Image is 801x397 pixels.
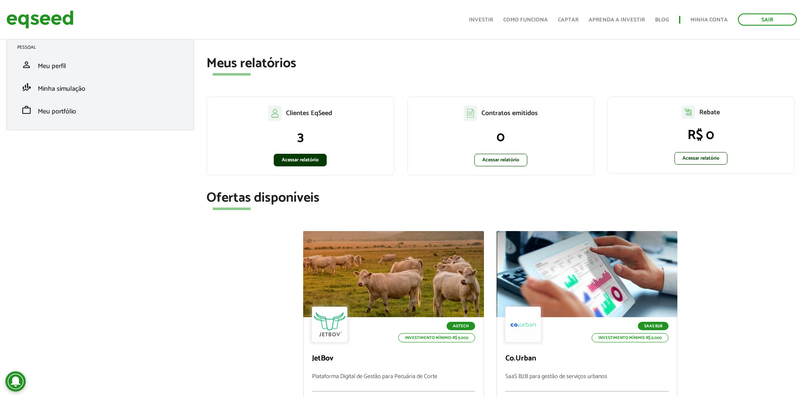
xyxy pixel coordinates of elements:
[592,333,669,342] p: Investimento mínimo: R$ 5.000
[38,83,85,95] span: Minha simulação
[682,105,695,119] img: agent-relatorio.svg
[589,17,645,23] a: Aprenda a investir
[474,154,527,166] a: Acessar relatório
[481,109,538,117] p: Contratos emitidos
[398,333,475,342] p: Investimento mínimo: R$ 5.000
[21,105,32,115] span: work
[464,105,477,121] img: agent-contratos.svg
[616,127,785,143] p: R$ 0
[505,354,669,363] p: Co.Urban
[738,13,797,26] a: Sair
[558,17,579,23] a: Captar
[21,60,32,70] span: person
[11,99,189,121] li: Meu portfólio
[674,152,727,165] a: Acessar relatório
[699,108,720,116] p: Rebate
[638,322,669,330] p: SaaS B2B
[17,82,183,92] a: finance_modeMinha simulação
[206,191,795,205] h2: Ofertas disponíveis
[503,17,548,23] a: Como funciona
[17,105,183,115] a: workMeu portfólio
[38,60,66,72] span: Meu perfil
[447,322,475,330] p: Agtech
[469,17,493,23] a: Investir
[312,354,475,363] p: JetBov
[17,45,189,50] h2: Pessoal
[655,17,669,23] a: Blog
[6,8,74,31] img: EqSeed
[17,60,183,70] a: personMeu perfil
[505,373,669,392] p: SaaS B2B para gestão de serviços urbanos
[268,105,282,121] img: agent-clientes.svg
[416,129,585,145] p: 0
[274,154,327,166] a: Acessar relatório
[11,53,189,76] li: Meu perfil
[286,109,332,117] p: Clientes EqSeed
[11,76,189,99] li: Minha simulação
[216,129,385,145] p: 3
[690,17,728,23] a: Minha conta
[312,373,475,392] p: Plataforma Digital de Gestão para Pecuária de Corte
[21,82,32,92] span: finance_mode
[38,106,76,117] span: Meu portfólio
[206,56,795,71] h2: Meus relatórios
